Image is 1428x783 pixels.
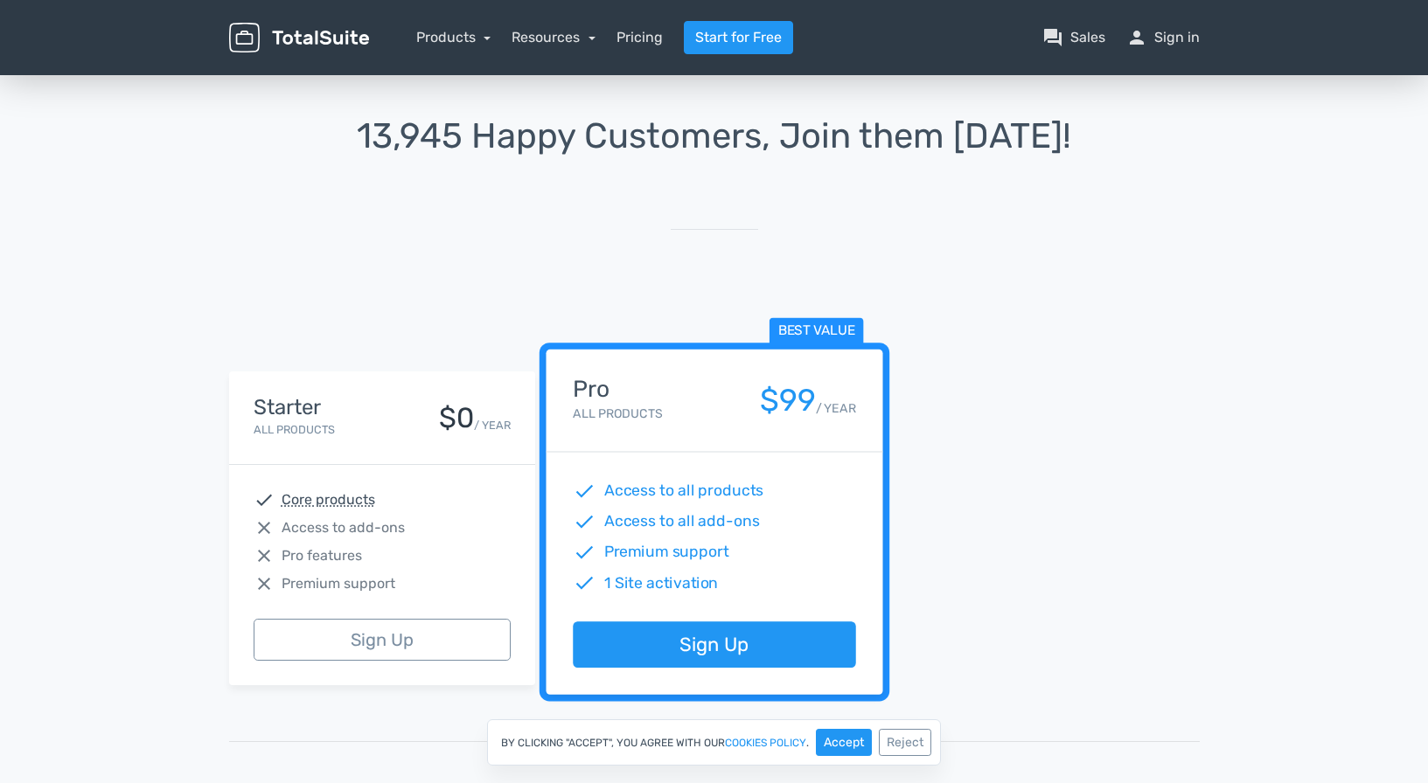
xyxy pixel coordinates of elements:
[229,23,369,53] img: TotalSuite for WordPress
[573,406,662,421] small: All Products
[816,729,872,756] button: Accept
[573,510,596,533] span: check
[684,21,793,54] a: Start for Free
[512,29,596,45] a: Resources
[759,384,815,418] div: $99
[254,545,275,566] span: close
[254,619,511,661] a: Sign Up
[725,738,806,748] a: cookies policy
[474,417,511,433] small: / YEAR
[282,517,405,538] span: Access to add-ons
[229,117,1200,156] h1: 13,945 Happy Customers, Join them [DATE]!
[603,541,728,564] span: Premium support
[1126,27,1147,48] span: person
[282,489,375,510] abbr: Core products
[815,399,855,418] small: / YEAR
[282,545,362,566] span: Pro features
[573,572,596,594] span: check
[1126,27,1200,48] a: personSign in
[573,480,596,502] span: check
[573,541,596,564] span: check
[573,622,855,669] a: Sign Up
[254,573,275,594] span: close
[416,29,491,45] a: Products
[439,403,474,433] div: $0
[769,318,863,345] span: Best value
[603,480,763,502] span: Access to all products
[879,729,931,756] button: Reject
[254,517,275,538] span: close
[487,719,941,766] div: By clicking "Accept", you agree with our .
[603,510,759,533] span: Access to all add-ons
[1042,27,1063,48] span: question_answer
[616,27,663,48] a: Pricing
[254,489,275,510] span: check
[1042,27,1105,48] a: question_answerSales
[282,573,395,594] span: Premium support
[254,396,335,419] h4: Starter
[573,377,662,402] h4: Pro
[254,423,335,436] small: All Products
[603,572,718,594] span: 1 Site activation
